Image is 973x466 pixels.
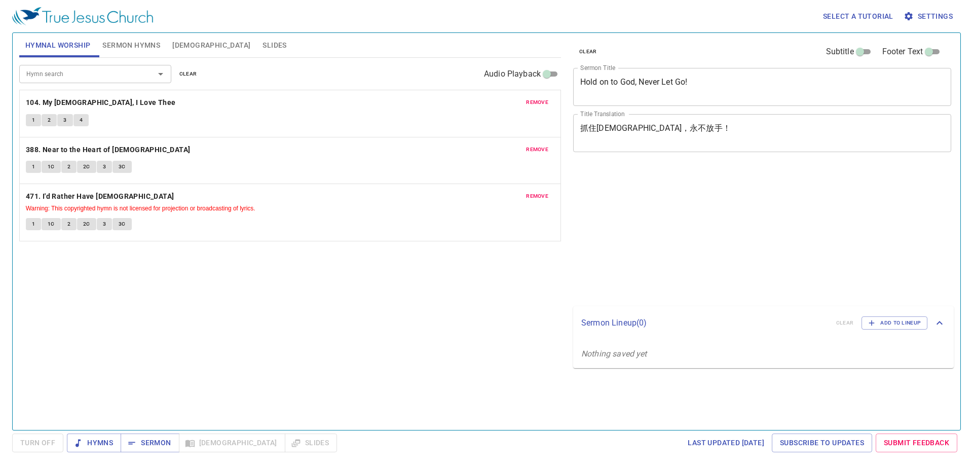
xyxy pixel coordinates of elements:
[520,144,554,156] button: remove
[581,317,828,329] p: Sermon Lineup ( 0 )
[579,47,597,56] span: clear
[862,316,927,330] button: Add to Lineup
[119,220,126,229] span: 3C
[906,10,953,23] span: Settings
[526,98,548,107] span: remove
[520,96,554,109] button: remove
[83,162,90,171] span: 2C
[819,7,897,26] button: Select a tutorial
[103,162,106,171] span: 3
[97,218,112,230] button: 3
[26,190,176,203] button: 471. I'd Rather Have [DEMOGRAPHIC_DATA]
[569,163,877,303] iframe: from-child
[75,437,113,449] span: Hymns
[876,434,957,452] a: Submit Feedback
[48,162,55,171] span: 1C
[580,77,944,96] textarea: Hold on to God, Never Let Go!
[57,114,72,126] button: 3
[32,220,35,229] span: 1
[12,7,153,25] img: True Jesus Church
[63,116,66,125] span: 3
[902,7,957,26] button: Settings
[580,123,944,142] textarea: 抓住[DEMOGRAPHIC_DATA]，永不放手！
[42,218,61,230] button: 1C
[868,318,921,328] span: Add to Lineup
[83,220,90,229] span: 2C
[154,67,168,81] button: Open
[97,161,112,173] button: 3
[67,434,121,452] button: Hymns
[26,96,176,109] b: 104. My [DEMOGRAPHIC_DATA], I Love Thee
[32,162,35,171] span: 1
[26,144,191,156] b: 388. Near to the Heart of [DEMOGRAPHIC_DATA]
[113,161,132,173] button: 3C
[484,68,541,80] span: Audio Playback
[573,46,603,58] button: clear
[263,39,286,52] span: Slides
[179,69,197,79] span: clear
[173,68,203,80] button: clear
[684,434,768,452] a: Last updated [DATE]
[884,437,949,449] span: Submit Feedback
[102,39,160,52] span: Sermon Hymns
[67,220,70,229] span: 2
[32,116,35,125] span: 1
[42,161,61,173] button: 1C
[573,306,954,340] div: Sermon Lineup(0)clearAdd to Lineup
[67,162,70,171] span: 2
[129,437,171,449] span: Sermon
[526,145,548,154] span: remove
[823,10,893,23] span: Select a tutorial
[26,114,41,126] button: 1
[772,434,872,452] a: Subscribe to Updates
[882,46,923,58] span: Footer Text
[26,96,177,109] button: 104. My [DEMOGRAPHIC_DATA], I Love Thee
[77,218,96,230] button: 2C
[42,114,57,126] button: 2
[61,161,77,173] button: 2
[73,114,89,126] button: 4
[26,218,41,230] button: 1
[26,205,255,212] small: Warning: This copyrighted hymn is not licensed for projection or broadcasting of lyrics.
[103,220,106,229] span: 3
[826,46,854,58] span: Subtitle
[80,116,83,125] span: 4
[520,190,554,202] button: remove
[688,437,764,449] span: Last updated [DATE]
[780,437,864,449] span: Subscribe to Updates
[121,434,179,452] button: Sermon
[172,39,250,52] span: [DEMOGRAPHIC_DATA]
[526,192,548,201] span: remove
[26,190,174,203] b: 471. I'd Rather Have [DEMOGRAPHIC_DATA]
[113,218,132,230] button: 3C
[48,116,51,125] span: 2
[581,349,647,359] i: Nothing saved yet
[26,161,41,173] button: 1
[119,162,126,171] span: 3C
[26,144,192,156] button: 388. Near to the Heart of [DEMOGRAPHIC_DATA]
[48,220,55,229] span: 1C
[61,218,77,230] button: 2
[25,39,91,52] span: Hymnal Worship
[77,161,96,173] button: 2C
